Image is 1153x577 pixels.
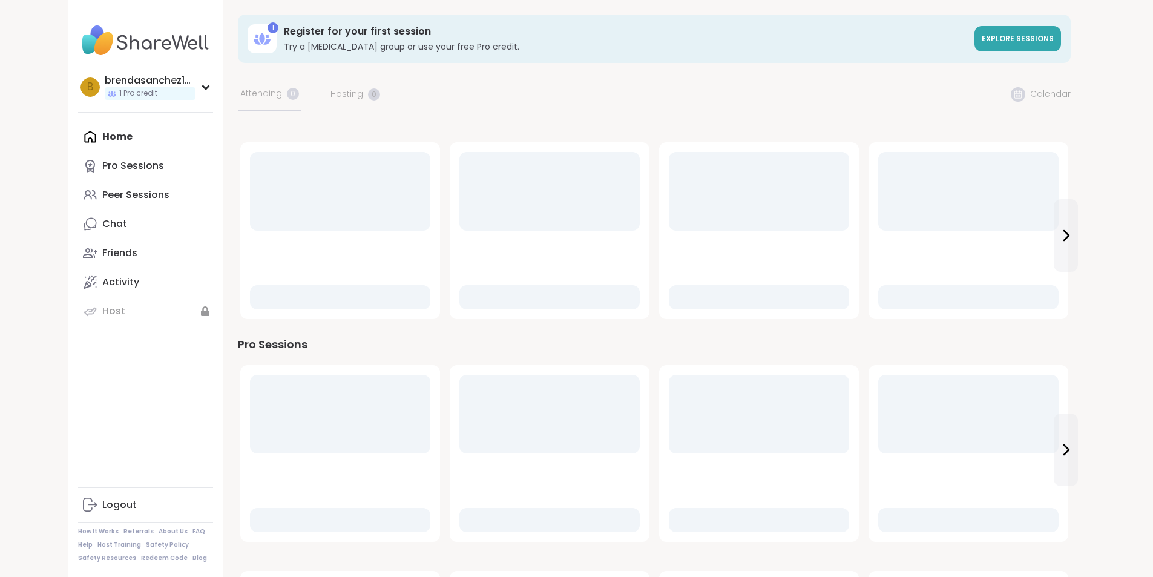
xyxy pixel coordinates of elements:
a: Friends [78,239,213,268]
a: Referrals [123,527,154,536]
div: Peer Sessions [102,188,169,202]
span: 1 Pro credit [119,88,157,99]
a: FAQ [192,527,205,536]
a: Host [78,297,213,326]
div: Chat [102,217,127,231]
img: ShareWell Nav Logo [78,19,213,62]
div: Pro Sessions [238,336,1071,353]
h3: Register for your first session [284,25,967,38]
a: About Us [159,527,188,536]
div: 1 [268,22,278,33]
a: Pro Sessions [78,151,213,180]
a: Explore sessions [974,26,1061,51]
div: Logout [102,498,137,512]
a: Logout [78,490,213,519]
span: b [87,79,93,95]
a: Host Training [97,541,141,549]
a: Help [78,541,93,549]
a: Redeem Code [141,554,188,562]
div: Activity [102,275,139,289]
h3: Try a [MEDICAL_DATA] group or use your free Pro credit. [284,41,967,53]
a: Chat [78,209,213,239]
a: Safety Resources [78,554,136,562]
a: Activity [78,268,213,297]
a: How It Works [78,527,119,536]
div: Friends [102,246,137,260]
div: Pro Sessions [102,159,164,173]
a: Blog [192,554,207,562]
a: Safety Policy [146,541,189,549]
a: Peer Sessions [78,180,213,209]
div: brendasanchez1809 [105,74,195,87]
div: Host [102,305,125,318]
span: Explore sessions [982,33,1054,44]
